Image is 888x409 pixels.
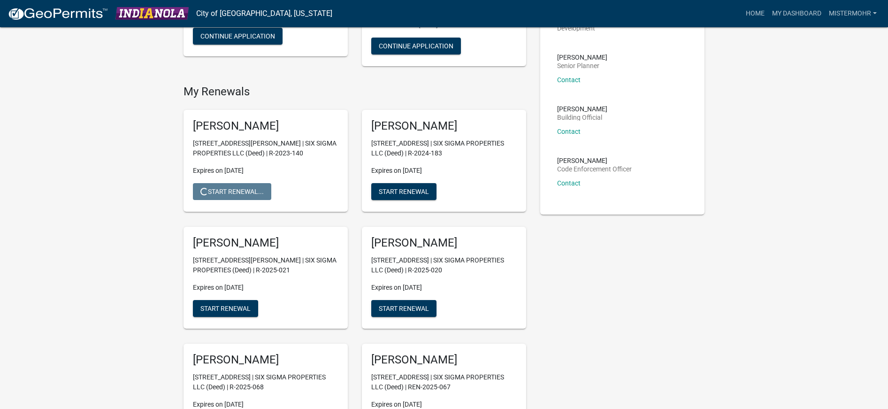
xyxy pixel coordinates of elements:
button: Start Renewal... [193,183,271,200]
p: [STREET_ADDRESS][PERSON_NAME] | SIX SIGMA PROPERTIES LLC (Deed) | R-2023-140 [193,139,338,158]
p: [PERSON_NAME] [557,106,607,112]
button: Continue Application [193,28,283,45]
h5: [PERSON_NAME] [193,119,338,133]
a: Home [742,5,768,23]
a: Contact [557,76,581,84]
a: City of [GEOGRAPHIC_DATA], [US_STATE] [196,6,332,22]
p: Expires on [DATE] [371,166,517,176]
h5: [PERSON_NAME] [371,119,517,133]
p: Code Enforcement Officer [557,166,632,172]
p: [STREET_ADDRESS] | SIX SIGMA PROPERTIES LLC (Deed) | R-2024-183 [371,139,517,158]
a: My Dashboard [768,5,825,23]
h5: [PERSON_NAME] [193,353,338,367]
p: [PERSON_NAME] [557,54,607,61]
a: Contact [557,179,581,187]
p: [STREET_ADDRESS] | SIX SIGMA PROPERTIES LLC (Deed) | REN-2025-067 [371,372,517,392]
span: Start Renewal [379,188,429,195]
p: Senior Planner [557,62,607,69]
img: City of Indianola, Iowa [115,7,189,20]
button: Start Renewal [371,183,436,200]
span: Start Renewal... [200,188,264,195]
span: Start Renewal [200,304,251,312]
h5: [PERSON_NAME] [193,236,338,250]
button: Continue Application [371,38,461,54]
p: Building Official [557,114,607,121]
p: [STREET_ADDRESS][PERSON_NAME] | SIX SIGMA PROPERTIES (Deed) | R-2025-021 [193,255,338,275]
p: Expires on [DATE] [193,283,338,293]
p: Expires on [DATE] [193,166,338,176]
button: Start Renewal [193,300,258,317]
span: Start Renewal [379,304,429,312]
a: Contact [557,128,581,135]
p: Expires on [DATE] [371,283,517,293]
h4: My Renewals [184,85,526,99]
p: [STREET_ADDRESS] | SIX SIGMA PROPERTIES LLC (Deed) | R-2025-020 [371,255,517,275]
p: [PERSON_NAME] [557,157,632,164]
p: [STREET_ADDRESS] | SIX SIGMA PROPERTIES LLC (Deed) | R-2025-068 [193,372,338,392]
button: Start Renewal [371,300,436,317]
h5: [PERSON_NAME] [371,236,517,250]
h5: [PERSON_NAME] [371,353,517,367]
a: mistermohr [825,5,880,23]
